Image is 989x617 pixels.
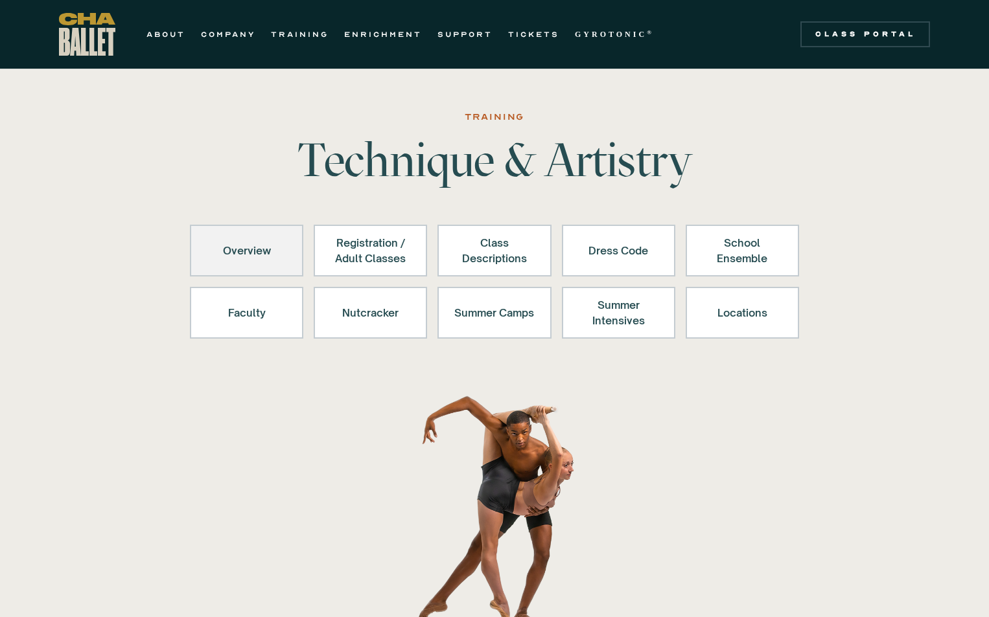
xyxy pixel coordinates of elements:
div: Summer Intensives [579,297,658,328]
a: SUPPORT [437,27,493,42]
h1: Technique & Artistry [292,137,697,183]
a: Overview [190,225,303,276]
a: Locations [686,287,799,339]
a: TICKETS [508,27,559,42]
div: Training [465,109,524,125]
div: Dress Code [579,235,658,266]
a: Registration /Adult Classes [314,225,427,276]
a: Class Portal [800,21,930,47]
div: Overview [207,235,286,266]
a: COMPANY [201,27,255,42]
a: Summer Camps [437,287,551,339]
strong: GYROTONIC [575,30,647,39]
a: Class Descriptions [437,225,551,276]
a: ABOUT [146,27,185,42]
a: Nutcracker [314,287,427,339]
sup: ® [647,29,654,36]
div: Nutcracker [331,297,410,328]
a: Faculty [190,287,303,339]
a: Summer Intensives [562,287,675,339]
a: home [59,13,115,56]
div: Registration / Adult Classes [331,235,410,266]
div: Faculty [207,297,286,328]
div: Locations [703,297,782,328]
div: Class Descriptions [454,235,534,266]
div: Class Portal [808,29,922,39]
a: GYROTONIC® [575,27,654,42]
a: ENRICHMENT [344,27,422,42]
a: School Ensemble [686,225,799,276]
div: Summer Camps [454,297,534,328]
a: TRAINING [271,27,329,42]
a: Dress Code [562,225,675,276]
div: School Ensemble [703,235,782,266]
